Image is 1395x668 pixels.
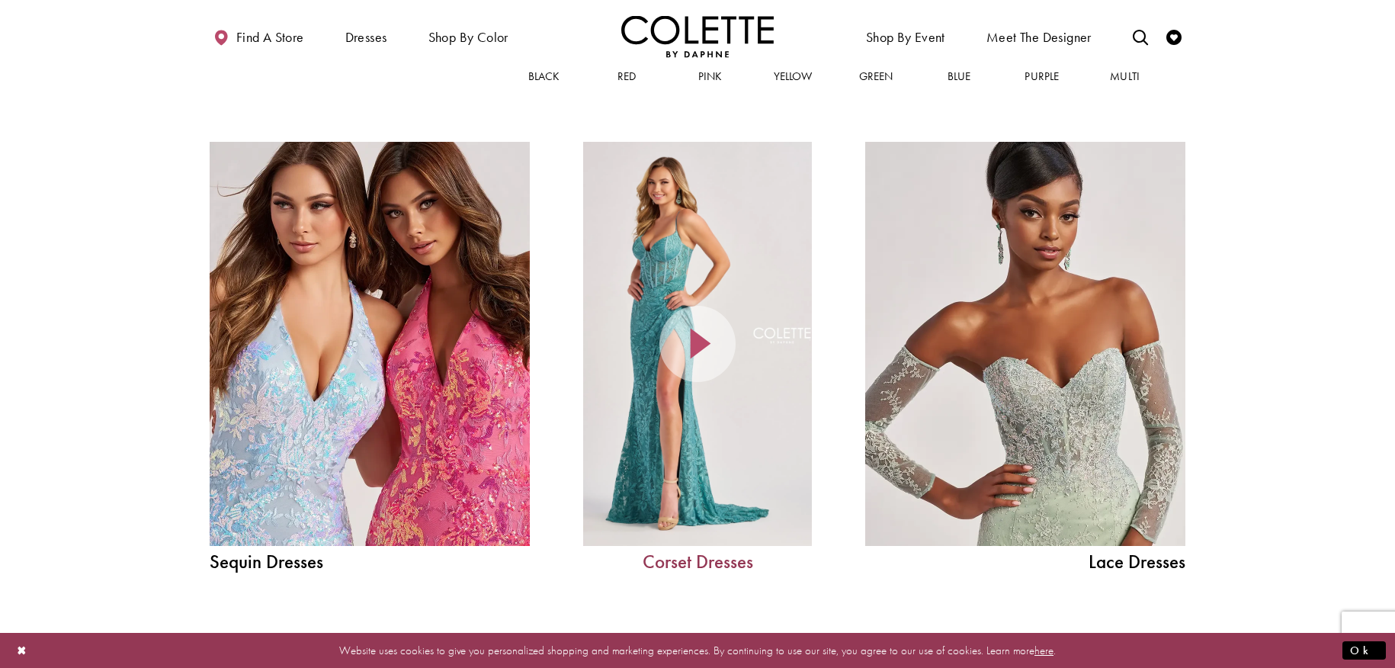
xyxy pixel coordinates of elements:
span: Pink [698,69,722,84]
span: Yellow [774,69,812,84]
a: Meet the designer [983,15,1095,57]
button: Close Dialog [9,637,35,663]
span: Shop By Event [862,15,949,57]
span: Find a store [236,30,304,45]
a: Visit Home Page [621,15,774,57]
span: Sequin Dresses [210,552,530,571]
span: Shop by color [425,15,512,57]
span: Red [617,69,636,84]
span: Multi [1110,69,1139,84]
span: Shop By Event [866,30,945,45]
a: Find a store [210,15,307,57]
button: Submit Dialog [1342,641,1386,660]
a: Toggle search [1129,15,1152,57]
span: Purple [1025,69,1058,84]
span: Dresses [345,30,387,45]
img: Colette by Daphne [621,15,774,57]
span: Blue [948,69,970,84]
span: Meet the designer [986,30,1092,45]
span: Lace Dresses [865,552,1185,571]
span: Black [528,69,560,84]
a: Corset Dresses [583,552,812,571]
a: Check Wishlist [1162,15,1185,57]
a: here [1034,642,1053,657]
span: Dresses [342,15,391,57]
span: Green [859,69,893,84]
p: Website uses cookies to give you personalized shopping and marketing experiences. By continuing t... [110,640,1285,660]
a: Sequin Dresses Related Link [210,142,530,546]
span: Shop by color [428,30,508,45]
a: Lace Dress Spring 2025 collection Related Link [865,142,1185,546]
